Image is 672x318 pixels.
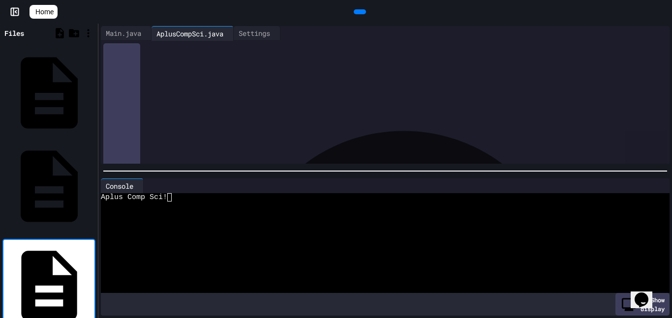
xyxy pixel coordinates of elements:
[30,5,58,19] a: Home
[615,293,670,316] div: Show display
[101,178,144,193] div: Console
[35,7,54,17] span: Home
[101,181,138,191] div: Console
[234,26,280,41] div: Settings
[631,279,662,308] iframe: chat widget
[234,28,275,38] div: Settings
[101,26,152,41] div: Main.java
[101,28,146,38] div: Main.java
[101,193,167,202] span: Aplus Comp Sci!
[152,29,228,39] div: AplusCompSci.java
[4,28,24,38] div: Files
[152,26,234,41] div: AplusCompSci.java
